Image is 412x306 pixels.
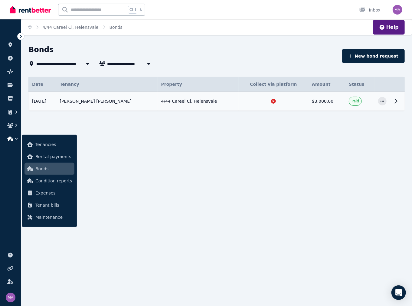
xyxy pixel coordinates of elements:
[25,138,74,151] a: Tenancies
[35,214,72,221] span: Maintenance
[140,7,142,12] span: k
[379,24,399,31] button: Help
[32,81,43,87] span: Date
[25,187,74,199] a: Expenses
[21,19,130,35] nav: Breadcrumb
[43,25,99,30] a: 4/44 Careel Cl, Helensvale
[345,77,374,92] th: Status
[35,189,72,197] span: Expenses
[25,163,74,175] a: Bonds
[6,293,15,302] img: maree.likely@bigpond.com
[25,151,74,163] a: Rental payments
[35,141,72,148] span: Tenancies
[352,99,359,104] span: Paid
[359,7,381,13] div: Inbox
[342,49,405,63] button: New bond request
[308,77,345,92] th: Amount
[391,285,406,300] div: Open Intercom Messenger
[110,25,123,30] a: Bonds
[35,153,72,160] span: Rental payments
[239,77,308,92] th: Collect via platform
[35,165,72,172] span: Bonds
[308,92,345,111] td: $3,000.00
[56,92,158,111] td: [PERSON_NAME] [PERSON_NAME]
[158,77,239,92] th: Property
[158,92,239,111] td: 4/44 Careel Cl, Helensvale
[32,98,46,104] span: [DATE]
[10,5,51,14] img: RentBetter
[25,175,74,187] a: Condition reports
[25,211,74,223] a: Maintenance
[25,199,74,211] a: Tenant bills
[35,201,72,209] span: Tenant bills
[28,45,54,55] h1: Bonds
[393,5,402,15] img: maree.likely@bigpond.com
[56,77,158,92] th: Tenancy
[35,177,72,185] span: Condition reports
[128,6,137,14] span: Ctrl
